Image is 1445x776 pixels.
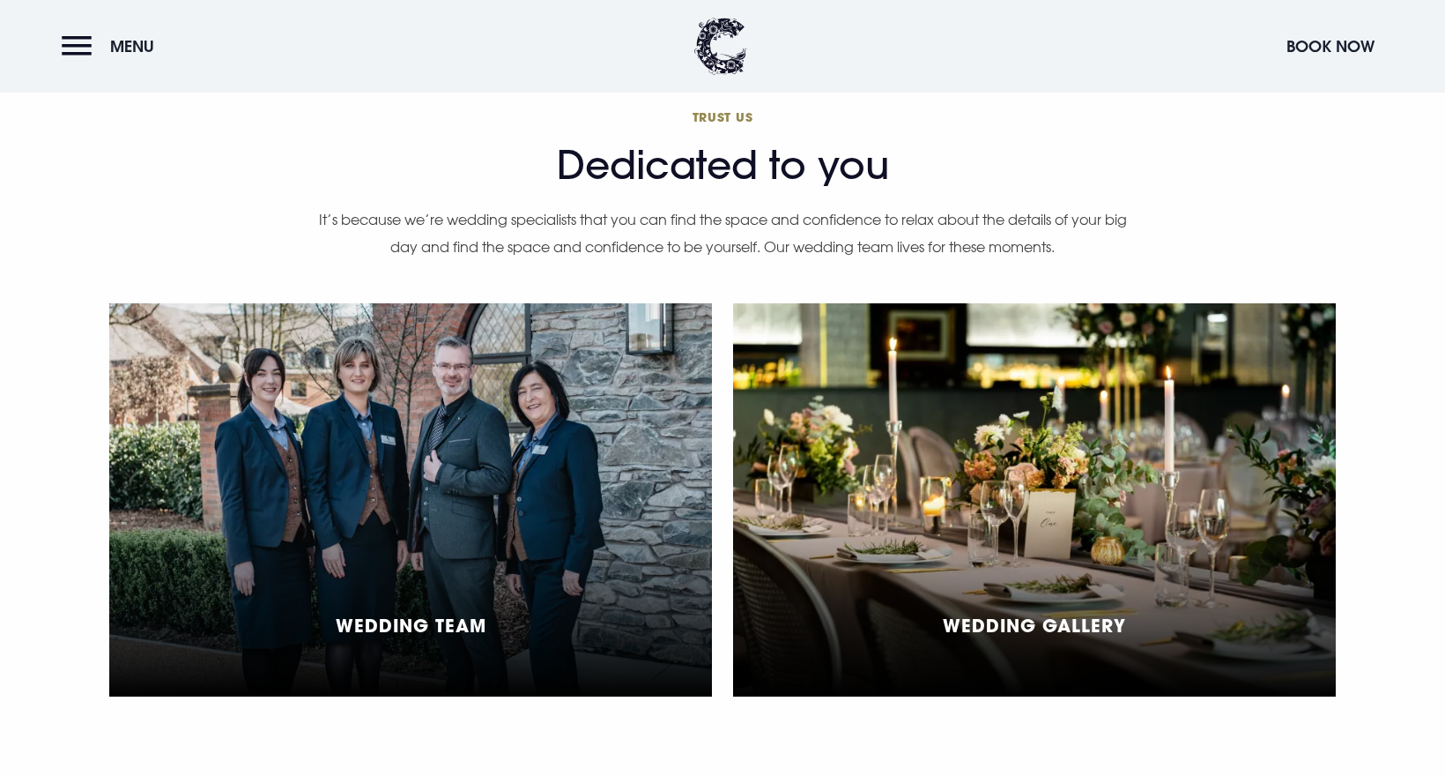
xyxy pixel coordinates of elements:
[943,615,1126,636] h5: Wedding Gallery
[1278,27,1383,65] button: Book Now
[110,36,154,56] span: Menu
[733,303,1336,697] a: Wedding Gallery
[109,303,712,697] a: Wedding Team
[317,108,1128,125] span: Trust us
[62,27,163,65] button: Menu
[336,615,486,636] h5: Wedding Team
[694,18,747,75] img: Clandeboye Lodge
[317,108,1128,189] h2: Dedicated to you
[317,206,1128,260] p: It’s because we’re wedding specialists that you can find the space and confidence to relax about ...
